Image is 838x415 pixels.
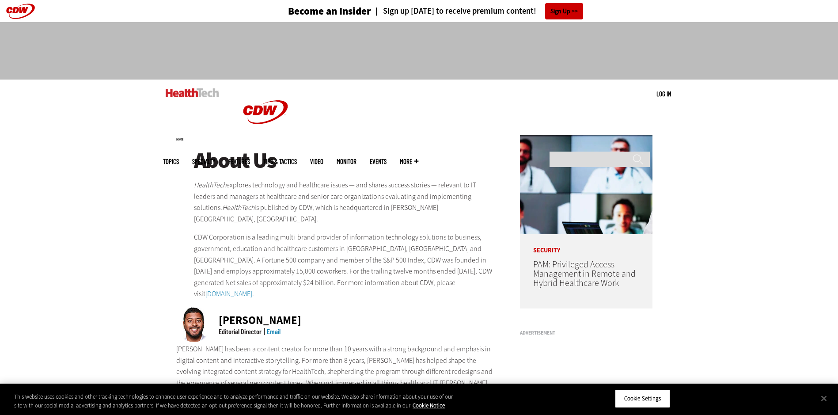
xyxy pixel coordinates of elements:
[176,307,212,342] img: Ricky Ribeiro
[310,158,323,165] a: Video
[194,179,497,225] p: explores technology and healthcare issues — and shares success stories — relevant to IT leaders a...
[371,7,536,15] a: Sign up [DATE] to receive premium content!
[520,135,652,234] img: remote call with care team
[337,158,356,165] a: MonITor
[520,234,652,254] p: Security
[205,289,252,298] a: [DOMAIN_NAME]
[413,402,445,409] a: More information about your privacy
[228,158,250,165] a: Features
[656,89,671,99] div: User menu
[232,80,299,145] img: Home
[192,158,215,165] span: Specialty
[288,6,371,16] h3: Become an Insider
[370,158,387,165] a: Events
[194,232,497,300] p: CDW Corporation is a leading multi-brand provider of information technology solutions to business...
[194,180,226,190] em: HealthTech
[615,389,670,408] button: Cookie Settings
[520,331,652,335] h3: Advertisement
[400,158,418,165] span: More
[255,6,371,16] a: Become an Insider
[267,327,281,335] a: Email
[656,90,671,98] a: Log in
[219,315,301,326] div: [PERSON_NAME]
[258,31,580,71] iframe: advertisement
[176,343,497,400] p: [PERSON_NAME] has been a content creator for more than 10 years with a strong background and emph...
[232,138,299,147] a: CDW
[263,158,297,165] a: Tips & Tactics
[814,388,834,408] button: Close
[545,3,583,19] a: Sign Up
[219,328,262,335] div: Editorial Director
[222,203,254,212] em: HealthTech
[163,158,179,165] span: Topics
[14,392,461,410] div: This website uses cookies and other tracking technologies to enhance user experience and to analy...
[533,259,636,289] a: PAM: Privileged Access Management in Remote and Hybrid Healthcare Work
[166,88,219,97] img: Home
